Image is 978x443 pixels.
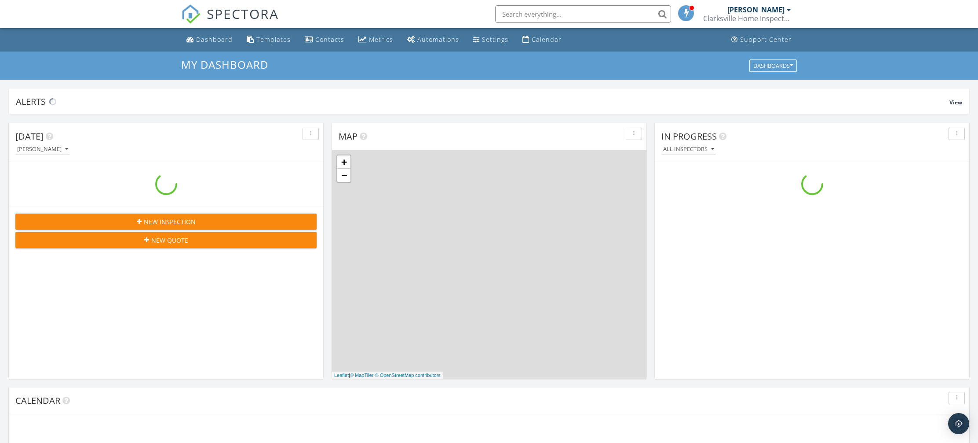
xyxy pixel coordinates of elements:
[495,5,671,23] input: Search everything...
[532,35,562,44] div: Calendar
[727,5,785,14] div: [PERSON_NAME]
[243,32,294,48] a: Templates
[301,32,348,48] a: Contacts
[703,14,791,23] div: Clarksville Home Inspectors
[15,214,317,229] button: New Inspection
[332,372,443,379] div: |
[334,373,349,378] a: Leaflet
[350,373,374,378] a: © MapTiler
[749,59,797,72] button: Dashboards
[375,373,441,378] a: © OpenStreetMap contributors
[339,130,358,142] span: Map
[207,4,279,23] span: SPECTORA
[181,57,268,72] span: My Dashboard
[16,96,949,107] div: Alerts
[181,12,279,30] a: SPECTORA
[17,146,68,152] div: [PERSON_NAME]
[949,99,962,106] span: View
[15,144,70,155] button: [PERSON_NAME]
[15,130,44,142] span: [DATE]
[404,32,463,48] a: Automations (Basic)
[144,217,196,226] span: New Inspection
[417,35,459,44] div: Automations
[15,395,60,406] span: Calendar
[661,130,717,142] span: In Progress
[519,32,565,48] a: Calendar
[663,146,714,152] div: All Inspectors
[15,232,317,248] button: New Quote
[196,35,233,44] div: Dashboard
[183,32,236,48] a: Dashboard
[948,413,969,434] div: Open Intercom Messenger
[337,169,350,182] a: Zoom out
[256,35,291,44] div: Templates
[482,35,508,44] div: Settings
[369,35,393,44] div: Metrics
[337,155,350,169] a: Zoom in
[661,144,716,155] button: All Inspectors
[181,4,201,24] img: The Best Home Inspection Software - Spectora
[355,32,397,48] a: Metrics
[728,32,795,48] a: Support Center
[151,236,188,245] span: New Quote
[753,63,793,69] div: Dashboards
[470,32,512,48] a: Settings
[315,35,344,44] div: Contacts
[740,35,792,44] div: Support Center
